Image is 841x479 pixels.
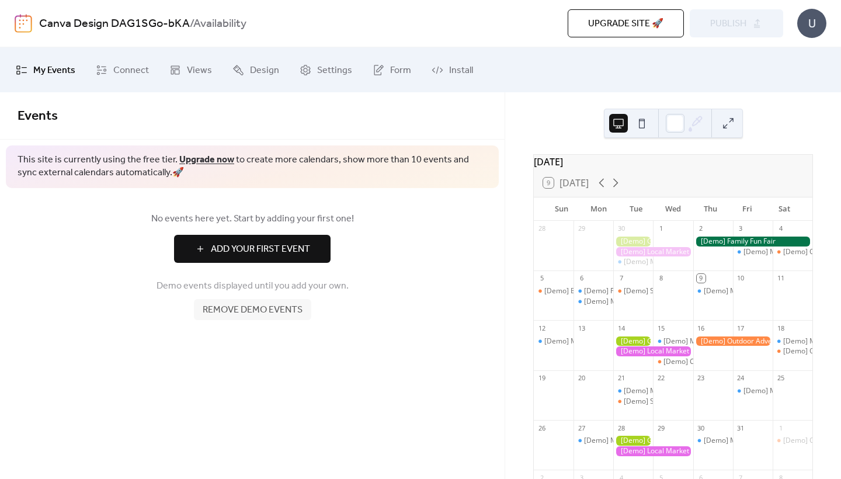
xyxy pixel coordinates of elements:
div: [Demo] Morning Yoga Bliss [534,336,574,346]
a: Views [161,52,221,88]
span: Settings [317,61,352,79]
div: [Demo] Morning Yoga Bliss [743,247,832,257]
div: 27 [577,424,586,432]
div: [Demo] Gardening Workshop [613,336,653,346]
img: logo [15,14,32,33]
span: Demo events displayed until you add your own. [157,279,349,293]
div: Thu [691,197,729,221]
span: My Events [33,61,75,79]
a: Connect [87,52,158,88]
div: 1 [776,424,785,432]
div: Fri [729,197,766,221]
a: Add Your First Event [18,235,487,263]
div: [Demo] Morning Yoga Bliss [544,336,633,346]
div: [Demo] Morning Yoga Bliss [613,386,653,396]
div: Sat [766,197,803,221]
a: My Events [7,52,84,88]
button: Upgrade site 🚀 [568,9,684,37]
div: 8 [656,274,665,283]
div: 26 [537,424,546,432]
div: [Demo] Morning Yoga Bliss [733,247,773,257]
a: Install [423,52,482,88]
div: 24 [736,374,745,383]
a: Settings [291,52,361,88]
span: Form [390,61,411,79]
div: 31 [736,424,745,432]
div: [Demo] Morning Yoga Bliss [613,257,653,267]
div: 1 [656,224,665,233]
div: 7 [617,274,625,283]
div: [Demo] Morning Yoga Bliss [653,336,693,346]
b: Availability [193,13,246,35]
div: 28 [537,224,546,233]
span: No events here yet. Start by adding your first one! [18,212,487,226]
a: Upgrade now [179,151,234,169]
div: [Demo] Book Club Gathering [544,286,638,296]
div: [Demo] Morning Yoga Bliss [574,297,613,307]
span: Remove demo events [203,303,303,317]
div: [Demo] Fitness Bootcamp [574,286,613,296]
div: 18 [776,324,785,332]
div: [Demo] Outdoor Adventure Day [693,336,773,346]
div: [Demo] Local Market [613,446,693,456]
div: [Demo] Morning Yoga Bliss [624,386,713,396]
div: [Demo] Morning Yoga Bliss [704,436,793,446]
div: [Demo] Open Mic Night [773,346,812,356]
div: [Demo] Fitness Bootcamp [584,286,668,296]
div: [Demo] Seniors' Social Tea [624,397,711,407]
div: [DATE] [534,155,812,169]
div: 6 [577,274,586,283]
div: 30 [697,424,706,432]
span: Upgrade site 🚀 [588,17,663,31]
div: [Demo] Open Mic Night [773,436,812,446]
div: 25 [776,374,785,383]
div: [Demo] Seniors' Social Tea [613,397,653,407]
a: Canva Design DAG1SGo-bKA [39,13,190,35]
div: 20 [577,374,586,383]
div: 9 [697,274,706,283]
span: Connect [113,61,149,79]
div: [Demo] Culinary Cooking Class [653,357,693,367]
span: Views [187,61,212,79]
span: Install [449,61,473,79]
div: 28 [617,424,625,432]
button: Remove demo events [194,299,311,320]
div: [Demo] Morning Yoga Bliss [584,436,673,446]
div: Mon [581,197,618,221]
div: 19 [537,374,546,383]
div: 11 [776,274,785,283]
b: / [190,13,193,35]
div: [Demo] Seniors' Social Tea [613,286,653,296]
div: [Demo] Morning Yoga Bliss [733,386,773,396]
div: [Demo] Seniors' Social Tea [624,286,711,296]
div: 14 [617,324,625,332]
div: [Demo] Morning Yoga Bliss [584,297,673,307]
div: 23 [697,374,706,383]
div: [Demo] Morning Yoga Bliss [624,257,713,267]
div: [Demo] Open Mic Night [773,247,812,257]
div: 4 [776,224,785,233]
div: 12 [537,324,546,332]
div: 3 [736,224,745,233]
div: 16 [697,324,706,332]
div: 17 [736,324,745,332]
a: Design [224,52,288,88]
div: [Demo] Local Market [613,247,693,257]
div: 30 [617,224,625,233]
button: Add Your First Event [174,235,331,263]
div: [Demo] Gardening Workshop [613,237,653,247]
div: [Demo] Morning Yoga Bliss [663,336,752,346]
div: Sun [543,197,581,221]
div: 15 [656,324,665,332]
div: Tue [617,197,655,221]
div: [Demo] Gardening Workshop [613,436,653,446]
div: 29 [577,224,586,233]
div: [Demo] Morning Yoga Bliss [773,336,812,346]
div: 10 [736,274,745,283]
div: [Demo] Culinary Cooking Class [663,357,764,367]
div: [Demo] Book Club Gathering [534,286,574,296]
div: [Demo] Local Market [613,346,693,356]
div: 5 [537,274,546,283]
span: This site is currently using the free tier. to create more calendars, show more than 10 events an... [18,154,487,180]
div: U [797,9,826,38]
